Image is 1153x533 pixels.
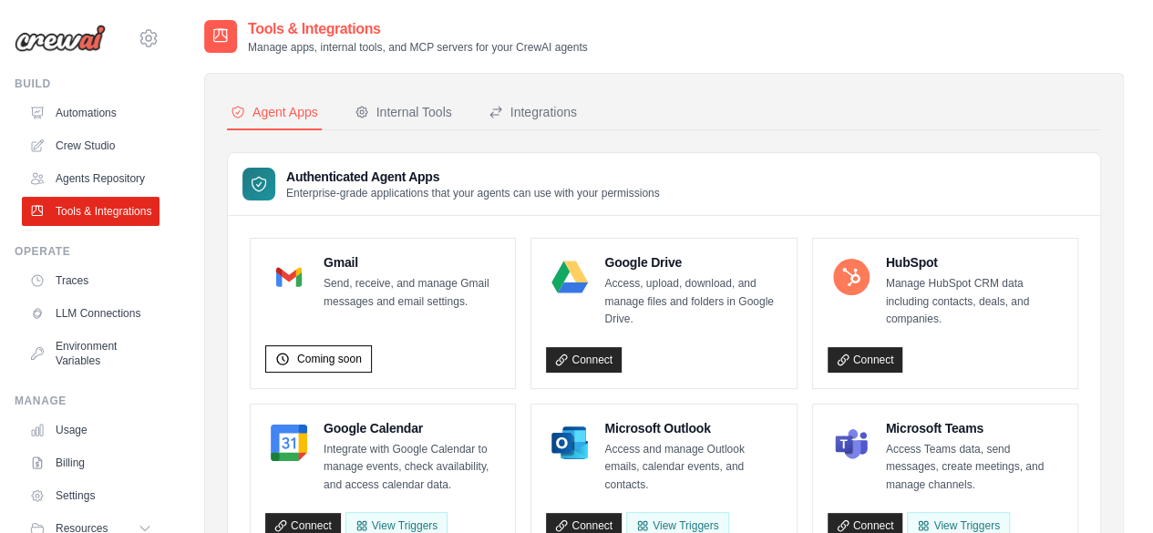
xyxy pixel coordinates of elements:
[604,441,781,495] p: Access and manage Outlook emails, calendar events, and contacts.
[324,419,500,437] h4: Google Calendar
[271,259,307,295] img: Gmail Logo
[604,253,781,272] h4: Google Drive
[15,25,106,52] img: Logo
[551,259,588,295] img: Google Drive Logo
[324,275,500,311] p: Send, receive, and manage Gmail messages and email settings.
[604,419,781,437] h4: Microsoft Outlook
[489,103,577,121] div: Integrations
[22,415,160,445] a: Usage
[551,425,588,461] img: Microsoft Outlook Logo
[485,96,581,130] button: Integrations
[546,347,622,373] a: Connect
[22,266,160,295] a: Traces
[297,352,362,366] span: Coming soon
[22,98,160,128] a: Automations
[22,299,160,328] a: LLM Connections
[351,96,456,130] button: Internal Tools
[833,259,870,295] img: HubSpot Logo
[22,481,160,510] a: Settings
[15,244,160,259] div: Operate
[231,103,318,121] div: Agent Apps
[324,253,500,272] h4: Gmail
[886,253,1063,272] h4: HubSpot
[22,448,160,477] a: Billing
[828,347,903,373] a: Connect
[248,40,588,55] p: Manage apps, internal tools, and MCP servers for your CrewAI agents
[286,186,660,200] p: Enterprise-grade applications that your agents can use with your permissions
[15,394,160,408] div: Manage
[22,131,160,160] a: Crew Studio
[15,77,160,91] div: Build
[886,275,1063,329] p: Manage HubSpot CRM data including contacts, deals, and companies.
[227,96,322,130] button: Agent Apps
[355,103,452,121] div: Internal Tools
[604,275,781,329] p: Access, upload, download, and manage files and folders in Google Drive.
[886,441,1063,495] p: Access Teams data, send messages, create meetings, and manage channels.
[324,441,500,495] p: Integrate with Google Calendar to manage events, check availability, and access calendar data.
[886,419,1063,437] h4: Microsoft Teams
[22,164,160,193] a: Agents Repository
[286,168,660,186] h3: Authenticated Agent Apps
[271,425,307,461] img: Google Calendar Logo
[22,332,160,375] a: Environment Variables
[22,197,160,226] a: Tools & Integrations
[833,425,870,461] img: Microsoft Teams Logo
[248,18,588,40] h2: Tools & Integrations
